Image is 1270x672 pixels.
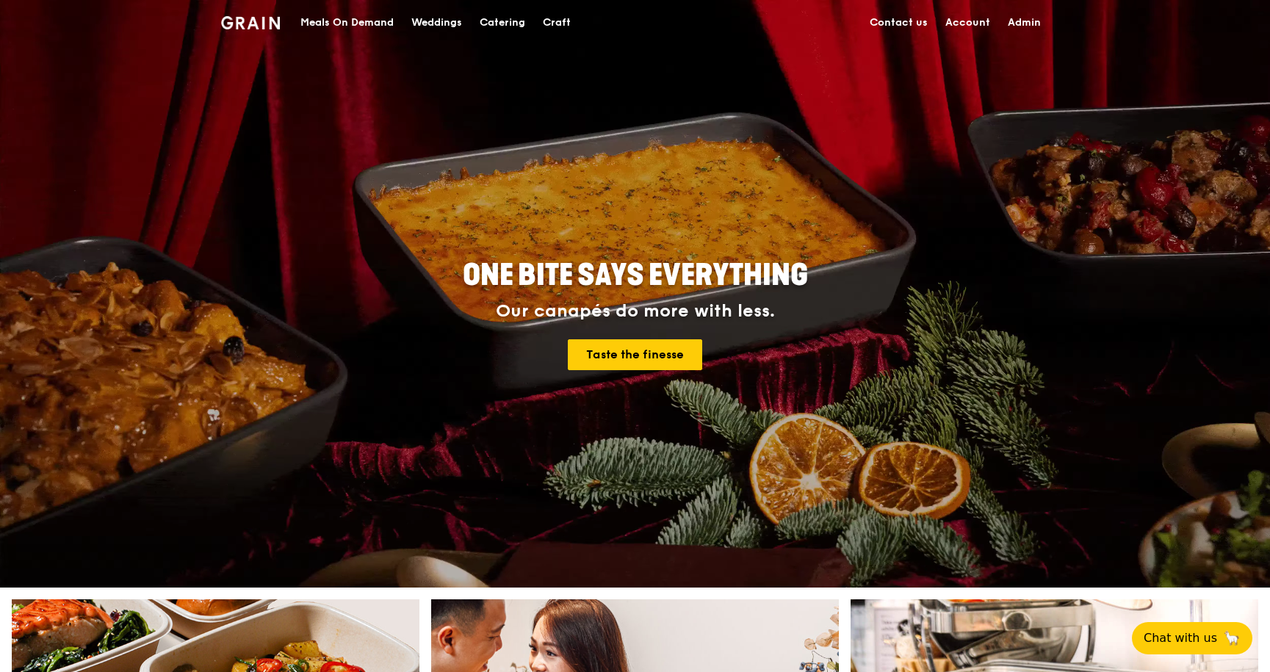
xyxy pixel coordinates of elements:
a: Account [937,1,999,45]
span: ONE BITE SAYS EVERYTHING [463,258,808,293]
div: Weddings [411,1,462,45]
a: Admin [999,1,1050,45]
span: Chat with us [1144,629,1217,647]
div: Catering [480,1,525,45]
span: 🦙 [1223,629,1241,647]
a: Catering [471,1,534,45]
div: Craft [543,1,571,45]
a: Weddings [403,1,471,45]
div: Our canapés do more with less. [371,301,900,322]
img: Grain [221,16,281,29]
a: Craft [534,1,580,45]
a: Taste the finesse [568,339,702,370]
button: Chat with us🦙 [1132,622,1252,654]
a: Contact us [861,1,937,45]
div: Meals On Demand [300,1,394,45]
